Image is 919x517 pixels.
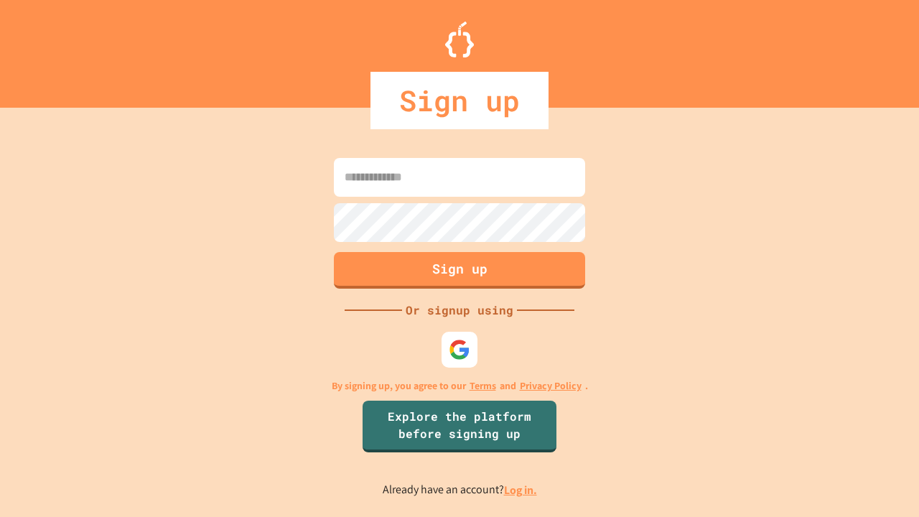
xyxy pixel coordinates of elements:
[370,72,549,129] div: Sign up
[332,378,588,393] p: By signing up, you agree to our and .
[449,339,470,360] img: google-icon.svg
[520,378,582,393] a: Privacy Policy
[363,401,556,452] a: Explore the platform before signing up
[470,378,496,393] a: Terms
[445,22,474,57] img: Logo.svg
[402,302,517,319] div: Or signup using
[383,481,537,499] p: Already have an account?
[504,483,537,498] a: Log in.
[334,252,585,289] button: Sign up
